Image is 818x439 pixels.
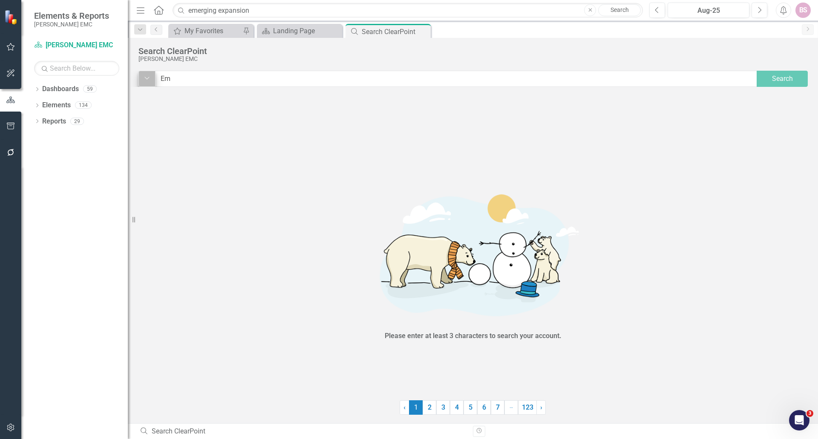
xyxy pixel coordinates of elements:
a: 5 [464,400,477,415]
button: Aug-25 [668,3,749,18]
a: Search [598,4,641,16]
span: 1 [409,400,423,415]
a: 2 [423,400,436,415]
img: No results found [345,179,601,329]
button: Search [757,71,808,87]
input: Search ClearPoint... [173,3,643,18]
a: Reports [42,117,66,126]
div: 29 [70,118,84,125]
img: ClearPoint Strategy [4,9,19,25]
div: Aug-25 [671,6,746,16]
a: 6 [477,400,491,415]
a: 4 [450,400,464,415]
div: 59 [83,86,97,93]
a: 7 [491,400,504,415]
div: 134 [75,102,92,109]
a: 3 [436,400,450,415]
a: My Favorites [170,26,241,36]
button: BS [795,3,811,18]
a: [PERSON_NAME] EMC [34,40,119,50]
span: Elements & Reports [34,11,109,21]
span: 3 [806,410,813,417]
div: Please enter at least 3 characters to search your account. [385,331,562,341]
div: Search ClearPoint [362,26,429,37]
div: My Favorites [184,26,241,36]
span: ‹ [403,403,406,411]
div: Landing Page [273,26,340,36]
div: [PERSON_NAME] EMC [138,56,355,62]
a: Landing Page [259,26,340,36]
small: [PERSON_NAME] EMC [34,21,109,28]
a: 123 [518,400,537,415]
iframe: Intercom live chat [789,410,809,430]
input: Search Below... [34,61,119,76]
span: › [540,403,542,411]
a: Elements [42,100,71,110]
div: Search ClearPoint [140,427,467,436]
input: Search for something... [155,71,758,87]
div: Search ClearPoint [138,46,355,56]
a: Dashboards [42,84,79,94]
